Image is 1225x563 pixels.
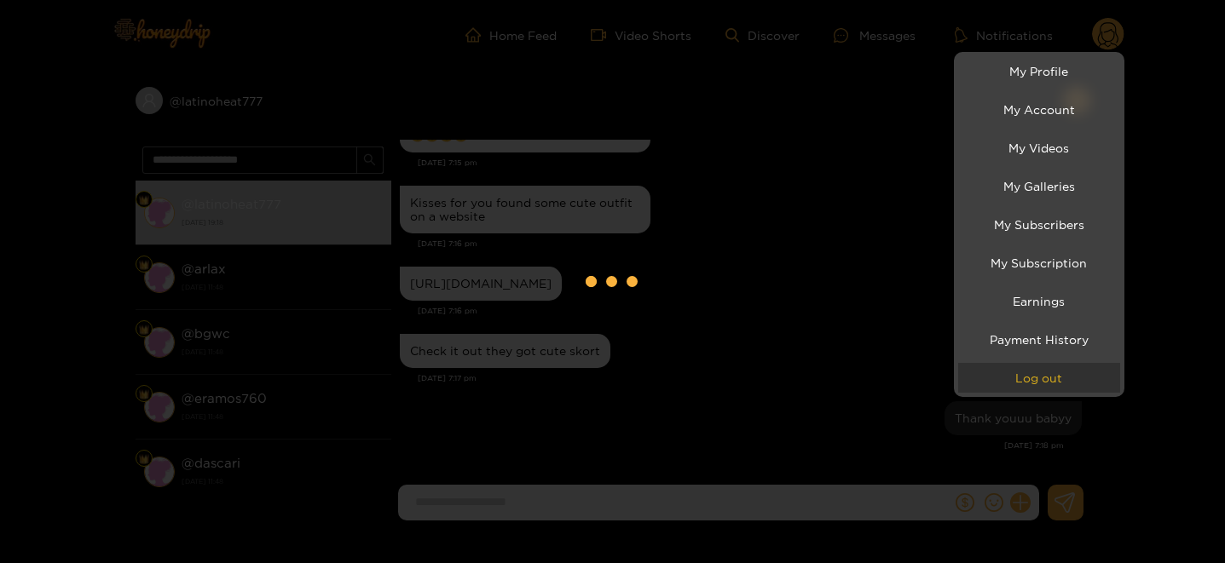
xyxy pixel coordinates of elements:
button: Log out [958,363,1120,393]
a: Payment History [958,325,1120,354]
a: My Account [958,95,1120,124]
a: Earnings [958,286,1120,316]
a: My Subscribers [958,210,1120,239]
a: My Videos [958,133,1120,163]
a: My Subscription [958,248,1120,278]
a: My Galleries [958,171,1120,201]
a: My Profile [958,56,1120,86]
